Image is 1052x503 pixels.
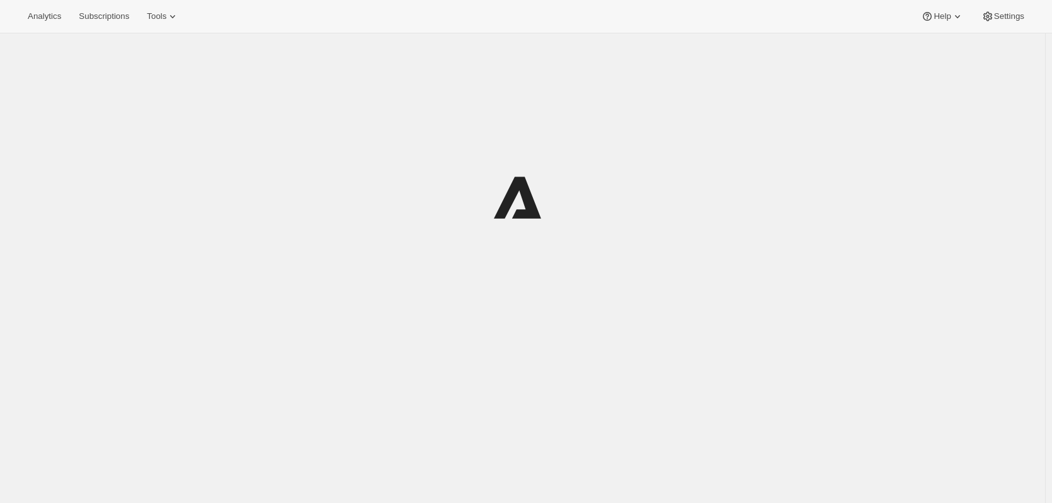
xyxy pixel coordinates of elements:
[913,8,971,25] button: Help
[79,11,129,21] span: Subscriptions
[28,11,61,21] span: Analytics
[934,11,951,21] span: Help
[147,11,166,21] span: Tools
[139,8,186,25] button: Tools
[994,11,1024,21] span: Settings
[974,8,1032,25] button: Settings
[71,8,137,25] button: Subscriptions
[20,8,69,25] button: Analytics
